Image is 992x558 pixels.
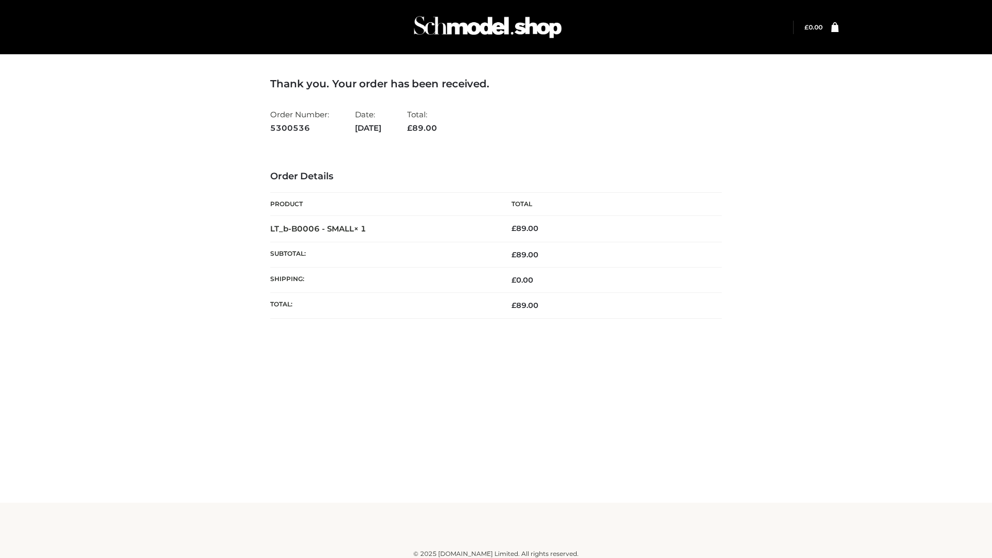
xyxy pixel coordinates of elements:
span: £ [804,23,809,31]
th: Total [496,193,722,216]
li: Total: [407,105,437,137]
strong: × 1 [354,224,366,234]
th: Product [270,193,496,216]
bdi: 89.00 [512,224,538,233]
h3: Order Details [270,171,722,182]
strong: LT_b-B0006 - SMALL [270,224,366,234]
span: £ [407,123,412,133]
h3: Thank you. Your order has been received. [270,78,722,90]
span: 89.00 [407,123,437,133]
li: Order Number: [270,105,329,137]
bdi: 0.00 [804,23,823,31]
span: £ [512,301,516,310]
bdi: 0.00 [512,275,533,285]
span: £ [512,250,516,259]
span: £ [512,224,516,233]
span: £ [512,275,516,285]
th: Total: [270,293,496,318]
img: Schmodel Admin 964 [410,7,565,48]
a: £0.00 [804,23,823,31]
li: Date: [355,105,381,137]
span: 89.00 [512,250,538,259]
th: Shipping: [270,268,496,293]
span: 89.00 [512,301,538,310]
strong: 5300536 [270,121,329,135]
strong: [DATE] [355,121,381,135]
th: Subtotal: [270,242,496,267]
